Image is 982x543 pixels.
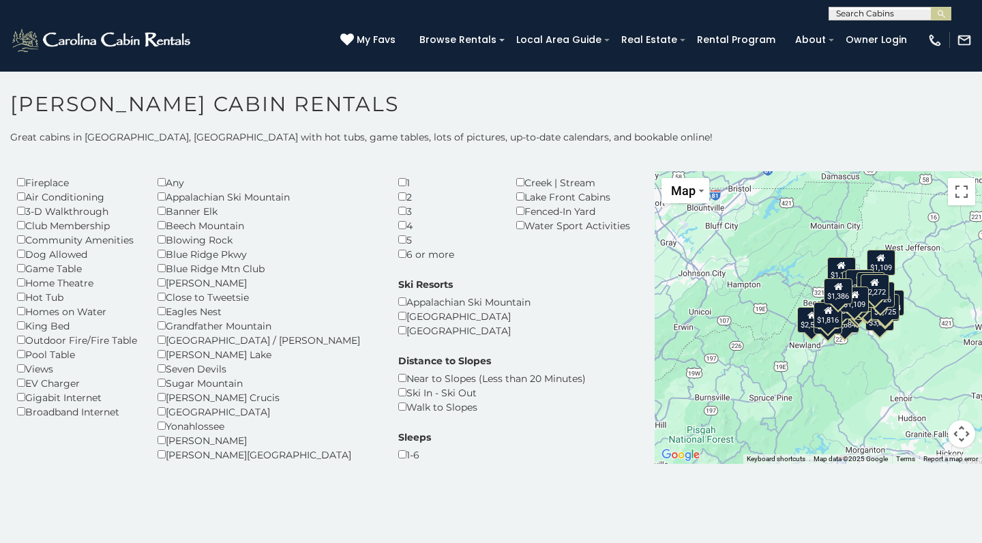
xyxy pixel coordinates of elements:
button: Change map style [661,178,709,203]
div: Grandfather Mountain [158,319,378,333]
div: Appalachian Ski Mountain [158,190,378,204]
a: About [788,29,833,50]
div: [PERSON_NAME] [158,276,378,290]
div: [GEOGRAPHIC_DATA] [158,405,378,419]
div: Fenced-In Yard [516,204,630,218]
a: Rental Program [690,29,782,50]
div: [PERSON_NAME] Lake [158,347,378,362]
div: $1,159 [827,256,856,282]
div: Blue Ridge Pkwy [158,247,378,261]
div: King Bed [17,319,137,333]
div: $2,892 [814,308,842,334]
div: Close to Tweetsie [158,290,378,304]
div: 3 [398,204,496,218]
div: Creek | Stream [516,175,630,190]
div: $2,511 [797,307,826,333]
img: Google [658,446,703,464]
label: Sleeps [398,430,431,444]
img: phone-regular-white.png [927,33,942,48]
div: Banner Elk [158,204,378,218]
div: $1,725 [871,293,899,319]
a: Open this area in Google Maps (opens a new window) [658,446,703,464]
img: mail-regular-white.png [957,33,972,48]
div: $1,816 [814,302,842,328]
a: Real Estate [614,29,684,50]
div: Sugar Mountain [158,376,378,390]
div: Walk to Slopes [398,400,586,414]
div: [PERSON_NAME][GEOGRAPHIC_DATA] [158,447,378,462]
div: Lake Front Cabins [516,190,630,204]
div: Hot Tub [17,290,137,304]
div: Game Table [17,261,137,276]
span: My Favs [357,33,396,47]
div: Blue Ridge Mtn Club [158,261,378,276]
a: My Favs [340,33,399,48]
div: Any [158,175,378,190]
div: 3-D Walkthrough [17,204,137,218]
div: 1-6 [398,447,431,462]
div: Air Conditioning [17,190,137,204]
div: Pool Table [17,347,137,362]
div: $2,272 [861,274,889,299]
a: Local Area Guide [509,29,608,50]
button: Toggle fullscreen view [948,178,975,205]
div: Near to Slopes (Less than 20 Minutes) [398,371,586,385]
div: $2,263 [846,269,874,295]
div: 2 [398,190,496,204]
div: Club Membership [17,218,137,233]
div: Echota [158,462,378,476]
div: Blowing Rock [158,233,378,247]
div: 6 or more [398,247,496,261]
div: Home Theatre [17,276,137,290]
a: Browse Rentals [413,29,503,50]
div: Eagles Nest [158,304,378,319]
div: Dog Allowed [17,247,137,261]
div: $1,386 [824,278,852,304]
div: $1,109 [867,250,895,276]
div: Beech Mountain [158,218,378,233]
div: $1,109 [840,286,869,312]
div: EV Charger [17,376,137,390]
div: Yonahlossee [158,419,378,433]
div: Community Amenities [17,233,137,247]
div: Appalachian Ski Mountain [398,295,531,309]
div: Homes on Water [17,304,137,319]
div: Views [17,362,137,376]
div: 4 [398,218,496,233]
button: Map camera controls [948,420,975,447]
label: Distance to Slopes [398,354,491,368]
div: Seven Devils [158,362,378,376]
div: $1,684 [857,271,885,297]
div: [GEOGRAPHIC_DATA] / [PERSON_NAME] [158,333,378,347]
span: Map data ©2025 Google [814,455,888,463]
div: Broadband Internet [17,405,137,419]
span: Map [671,184,696,198]
div: Fireplace [17,175,137,190]
div: Outdoor Fire/Fire Table [17,333,137,347]
img: White-1-2.png [10,27,194,54]
button: Keyboard shortcuts [747,454,805,464]
div: [PERSON_NAME] Crucis [158,390,378,405]
div: $3,095 [865,304,894,330]
div: [GEOGRAPHIC_DATA] [398,309,531,323]
div: $1,624 [871,295,899,321]
div: Ski In - Ski Out [398,385,586,400]
div: $1,320 [853,290,882,316]
div: $1,884 [831,306,859,332]
div: $2,126 [866,281,895,307]
div: Water Sport Activities [516,218,630,233]
div: [PERSON_NAME] [158,433,378,447]
a: Terms (opens in new tab) [896,455,915,463]
div: [GEOGRAPHIC_DATA] [398,323,531,338]
div: Gigabit Internet [17,390,137,405]
div: 1 [398,175,496,190]
a: Owner Login [839,29,914,50]
div: 5 [398,233,496,247]
label: Ski Resorts [398,278,453,291]
a: Report a map error [923,455,978,463]
div: 7-11 [398,462,431,476]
